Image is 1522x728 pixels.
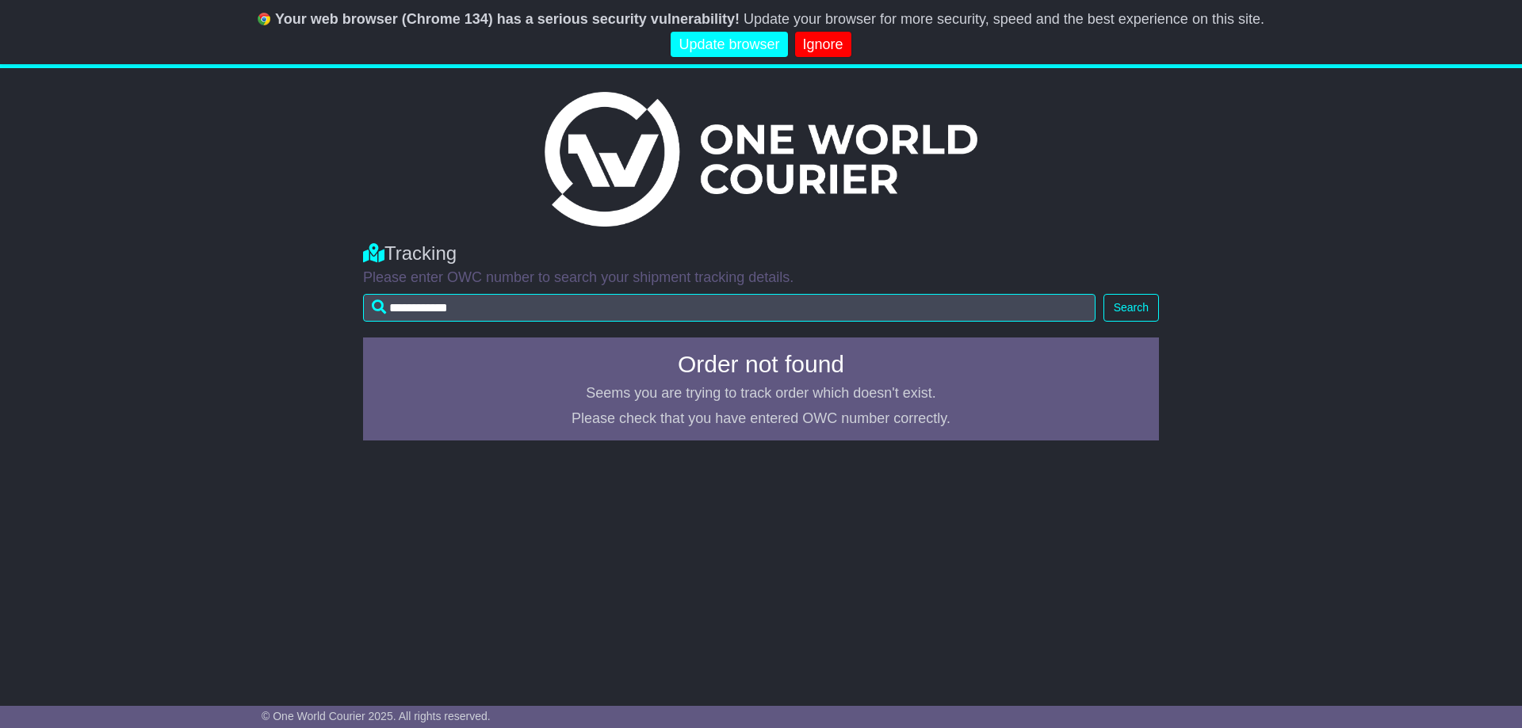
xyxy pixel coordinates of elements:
span: © One World Courier 2025. All rights reserved. [262,710,491,722]
p: Seems you are trying to track order which doesn't exist. [373,385,1149,402]
b: Your web browser (Chrome 134) has a serious security vulnerability! [275,11,740,27]
p: Please enter OWC number to search your shipment tracking details. [363,269,1159,287]
span: Update your browser for more security, speed and the best experience on this site. [744,11,1264,27]
a: Ignore [795,32,851,58]
p: Please check that you have entered OWC number correctly. [373,410,1149,428]
img: Light [545,92,977,227]
div: Tracking [363,242,1159,265]
a: Update browser [671,32,787,58]
button: Search [1103,294,1159,322]
h4: Order not found [373,351,1149,377]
